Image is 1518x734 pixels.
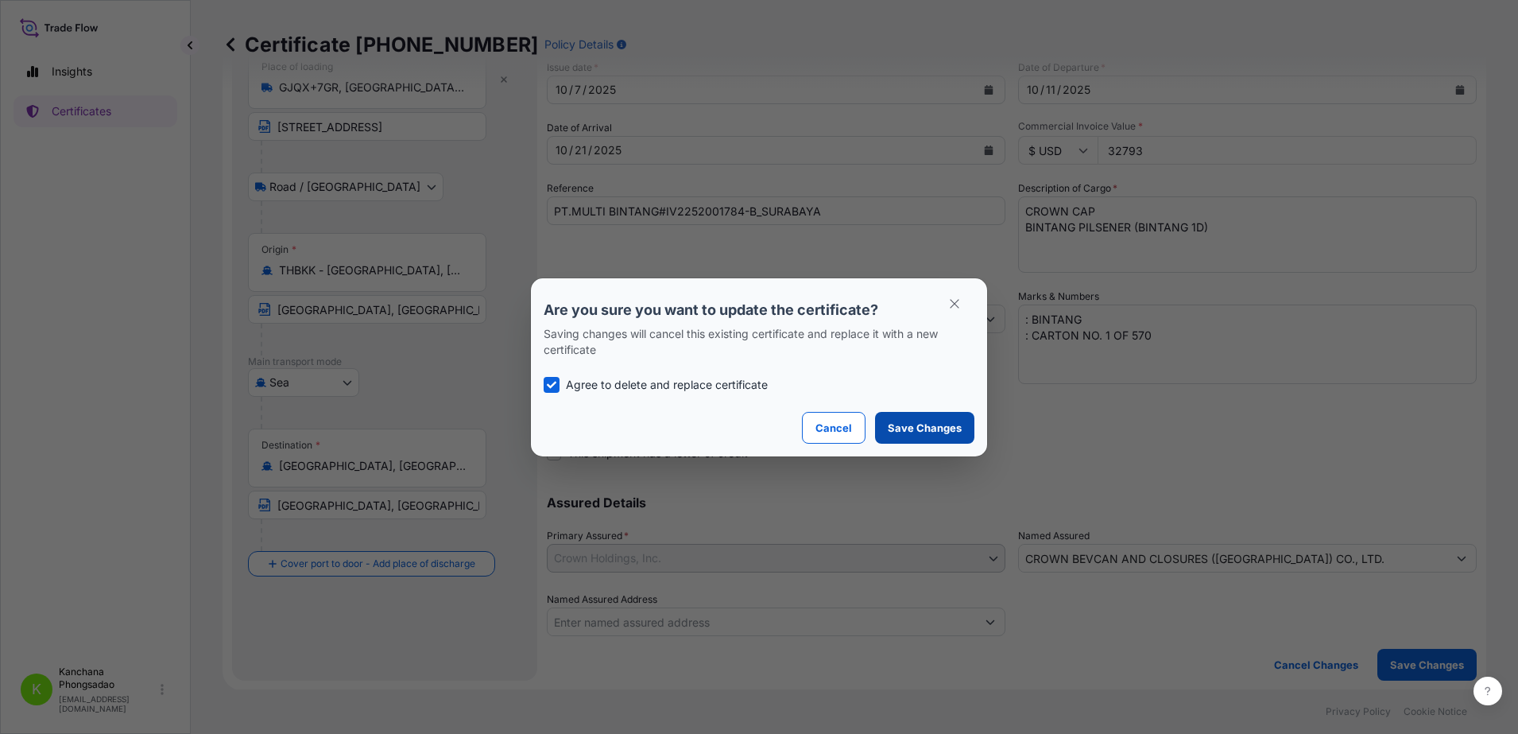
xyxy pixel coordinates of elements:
[566,377,768,393] p: Agree to delete and replace certificate
[544,326,974,358] p: Saving changes will cancel this existing certificate and replace it with a new certificate
[815,420,852,436] p: Cancel
[544,301,974,320] p: Are you sure you want to update the certificate?
[888,420,962,436] p: Save Changes
[802,412,865,444] button: Cancel
[875,412,974,444] button: Save Changes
